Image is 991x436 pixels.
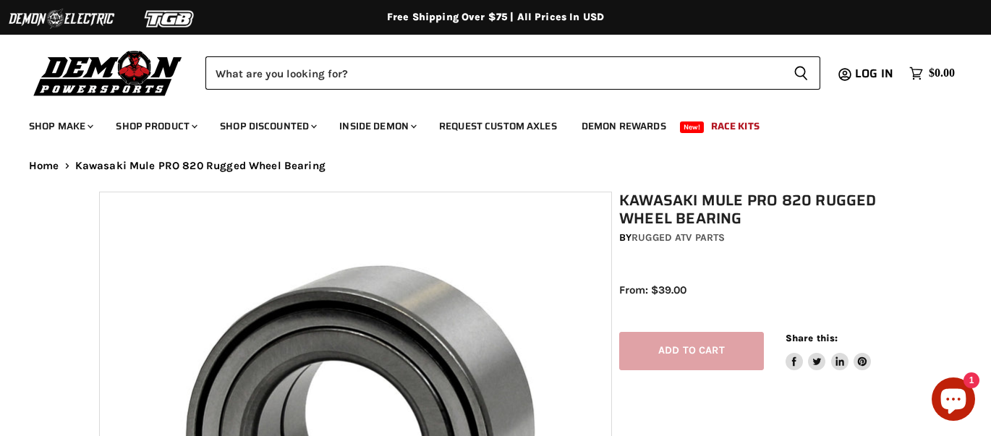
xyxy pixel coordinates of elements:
a: Log in [848,67,902,80]
a: Race Kits [700,111,770,141]
a: Demon Rewards [571,111,677,141]
a: Home [29,160,59,172]
img: Demon Electric Logo 2 [7,5,116,33]
a: Rugged ATV Parts [631,231,725,244]
h1: Kawasaki Mule PRO 820 Rugged Wheel Bearing [619,192,899,228]
ul: Main menu [18,106,951,141]
img: Demon Powersports [29,47,187,98]
span: Kawasaki Mule PRO 820 Rugged Wheel Bearing [75,160,326,172]
span: $0.00 [929,67,955,80]
span: From: $39.00 [619,283,686,296]
inbox-online-store-chat: Shopify online store chat [927,377,979,424]
aside: Share this: [786,332,872,370]
a: Inside Demon [328,111,425,141]
div: by [619,230,899,246]
img: TGB Logo 2 [116,5,224,33]
button: Search [782,56,820,90]
input: Search [205,56,782,90]
span: Share this: [786,333,838,343]
a: Shop Discounted [209,111,326,141]
form: Product [205,56,820,90]
a: Shop Product [105,111,206,141]
a: Shop Make [18,111,102,141]
a: $0.00 [902,63,962,84]
a: Request Custom Axles [428,111,568,141]
span: New! [680,121,705,133]
span: Log in [855,64,893,82]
